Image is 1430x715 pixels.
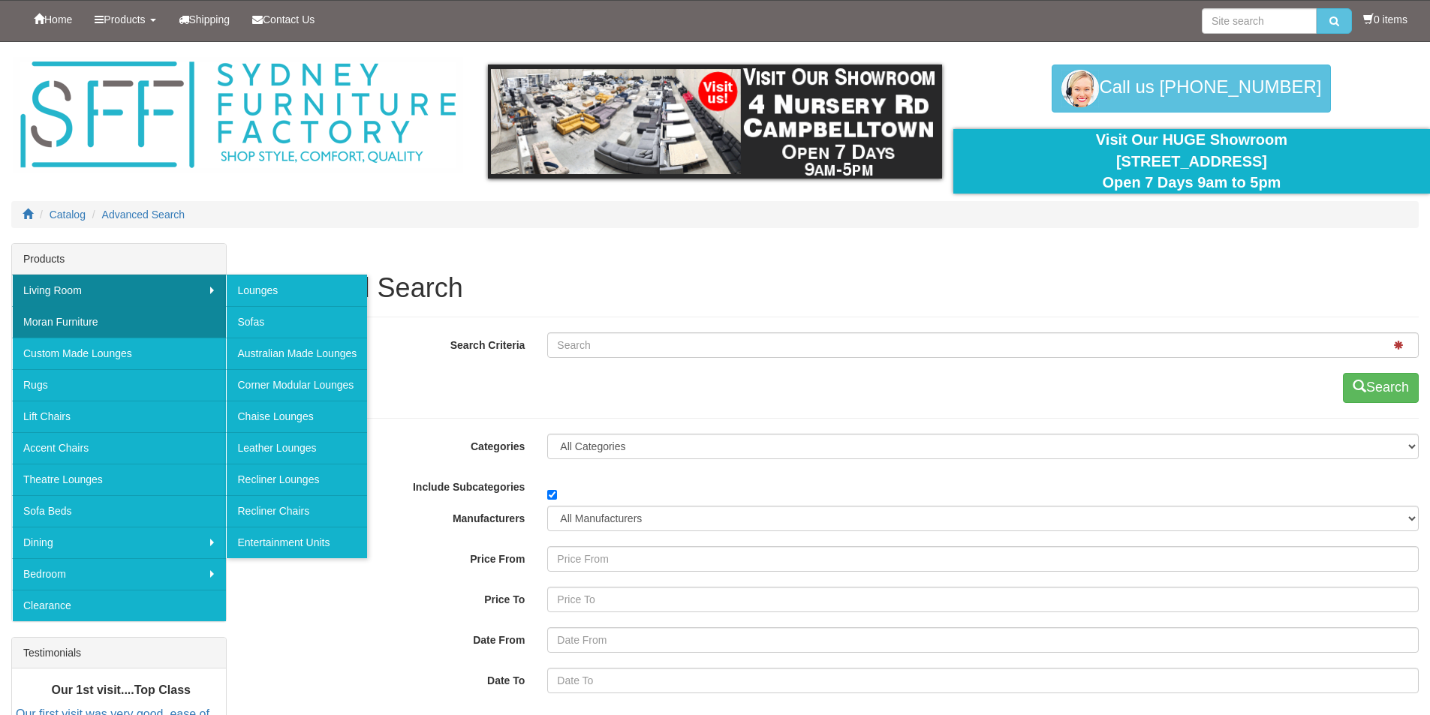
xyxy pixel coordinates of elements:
[226,306,367,338] a: Sofas
[226,401,367,432] a: Chaise Lounges
[226,369,367,401] a: Corner Modular Lounges
[12,275,226,306] a: Living Room
[189,14,230,26] span: Shipping
[12,590,226,621] a: Clearance
[104,14,145,26] span: Products
[102,209,185,221] a: Advanced Search
[547,546,1419,572] input: Price From
[12,464,226,495] a: Theatre Lounges
[547,668,1419,693] input: Date To
[547,332,1419,358] input: Search
[238,668,536,688] label: Date To
[238,546,536,566] label: Price From
[238,587,536,607] label: Price To
[50,209,86,221] a: Catalog
[238,332,536,353] label: Search Criteria
[13,57,463,173] img: Sydney Furniture Factory
[1202,8,1317,34] input: Site search
[226,338,367,369] a: Australian Made Lounges
[12,432,226,464] a: Accent Chairs
[83,1,167,38] a: Products
[12,558,226,590] a: Bedroom
[12,527,226,558] a: Dining
[12,338,226,369] a: Custom Made Lounges
[226,275,367,306] a: Lounges
[547,587,1419,612] input: Price To
[238,506,536,526] label: Manufacturers
[51,683,191,696] b: Our 1st visit....Top Class
[12,306,226,338] a: Moran Furniture
[226,527,367,558] a: Entertainment Units
[547,627,1419,653] input: Date From
[44,14,72,26] span: Home
[263,14,315,26] span: Contact Us
[23,1,83,38] a: Home
[12,244,226,275] div: Products
[167,1,242,38] a: Shipping
[226,495,367,527] a: Recliner Chairs
[226,464,367,495] a: Recliner Lounges
[226,432,367,464] a: Leather Lounges
[12,638,226,668] div: Testimonials
[241,1,326,38] a: Contact Us
[12,401,226,432] a: Lift Chairs
[488,65,942,179] img: showroom.gif
[238,627,536,647] label: Date From
[12,495,226,527] a: Sofa Beds
[12,369,226,401] a: Rugs
[1363,12,1407,27] li: 0 items
[238,434,536,454] label: Categories
[965,129,1419,194] div: Visit Our HUGE Showroom [STREET_ADDRESS] Open 7 Days 9am to 5pm
[1343,373,1419,403] button: Search
[249,273,1419,303] h1: Advanced Search
[238,474,536,494] label: Include Subcategories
